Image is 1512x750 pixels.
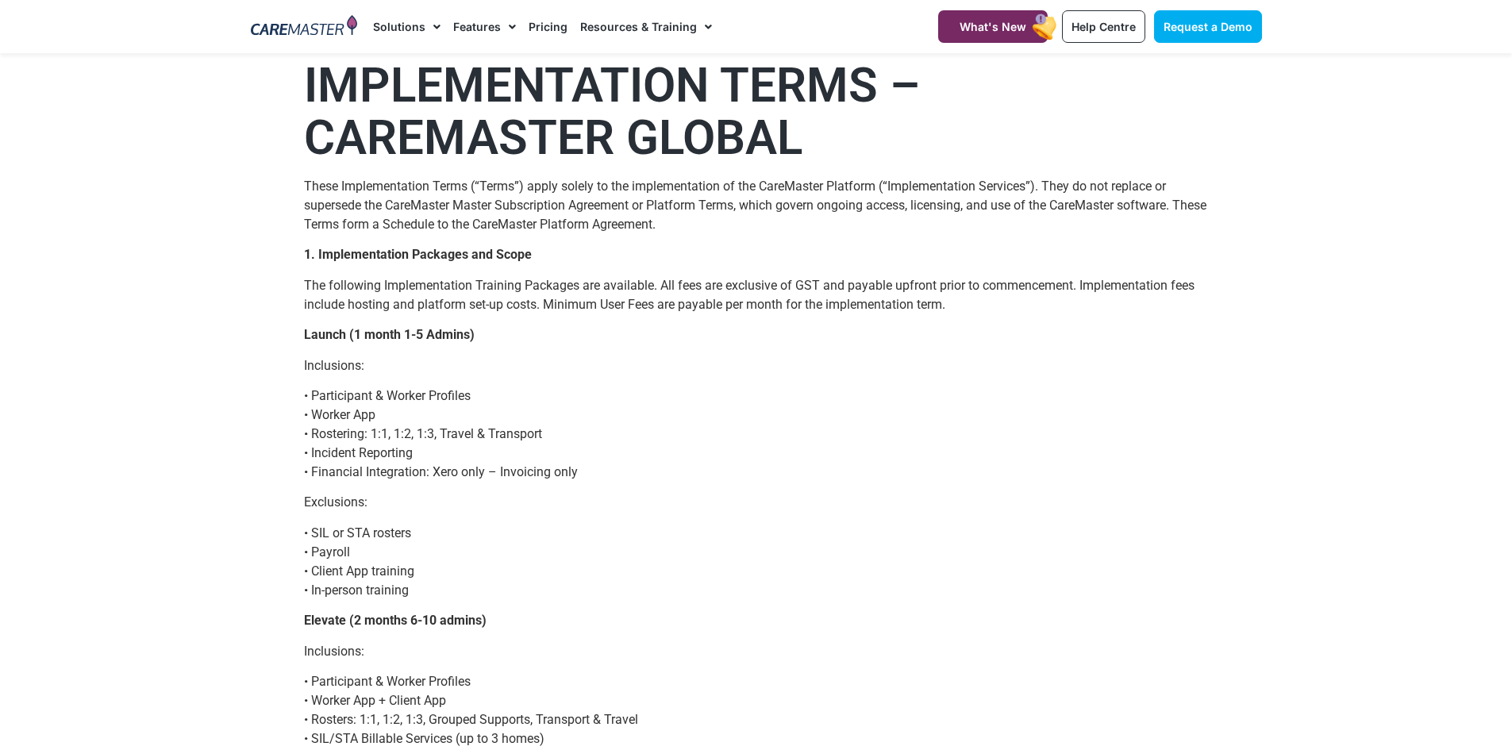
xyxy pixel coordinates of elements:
[1062,10,1145,43] a: Help Centre
[304,387,1209,482] p: • Participant & Worker Profiles • Worker App • Rostering: 1:1, 1:2, 1:3, Travel & Transport • Inc...
[304,356,1209,375] p: Inclusions:
[304,493,1209,512] p: Exclusions:
[304,613,487,628] strong: Elevate (2 months 6-10 admins)
[304,276,1209,314] p: The following Implementation Training Packages are available. All fees are exclusive of GST and p...
[1164,20,1252,33] span: Request a Demo
[304,642,1209,661] p: Inclusions:
[251,15,358,39] img: CareMaster Logo
[304,177,1209,234] p: These Implementation Terms (“Terms”) apply solely to the implementation of the CareMaster Platfor...
[1071,20,1136,33] span: Help Centre
[304,524,1209,600] p: • SIL or STA rosters • Payroll • Client App training • In-person training
[938,10,1048,43] a: What's New
[304,247,532,262] strong: 1. Implementation Packages and Scope
[304,60,1209,164] h1: IMPLEMENTATION TERMS – CAREMASTER GLOBAL
[304,327,475,342] strong: Launch (1 month 1-5 Admins)
[1154,10,1262,43] a: Request a Demo
[960,20,1026,33] span: What's New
